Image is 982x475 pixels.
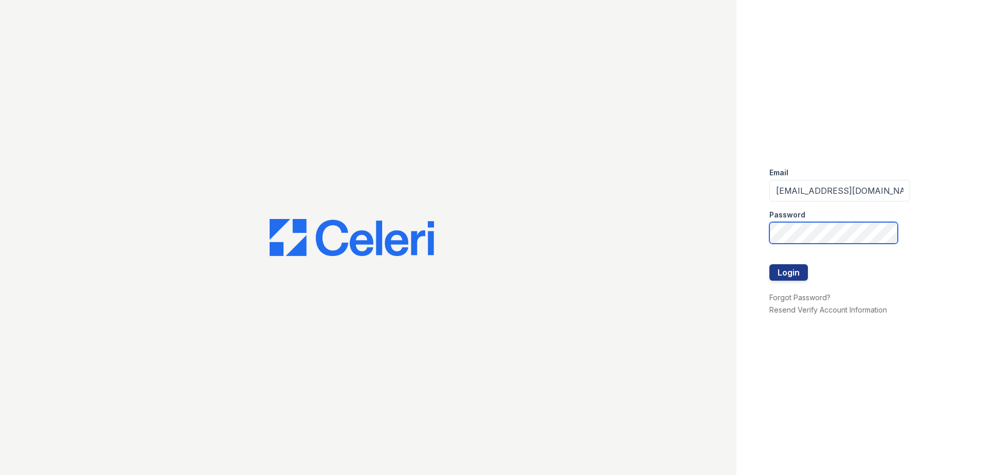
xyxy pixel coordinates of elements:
[769,210,805,220] label: Password
[769,168,788,178] label: Email
[769,305,887,314] a: Resend Verify Account Information
[769,293,830,302] a: Forgot Password?
[270,219,434,256] img: CE_Logo_Blue-a8612792a0a2168367f1c8372b55b34899dd931a85d93a1a3d3e32e68fde9ad4.png
[769,264,808,281] button: Login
